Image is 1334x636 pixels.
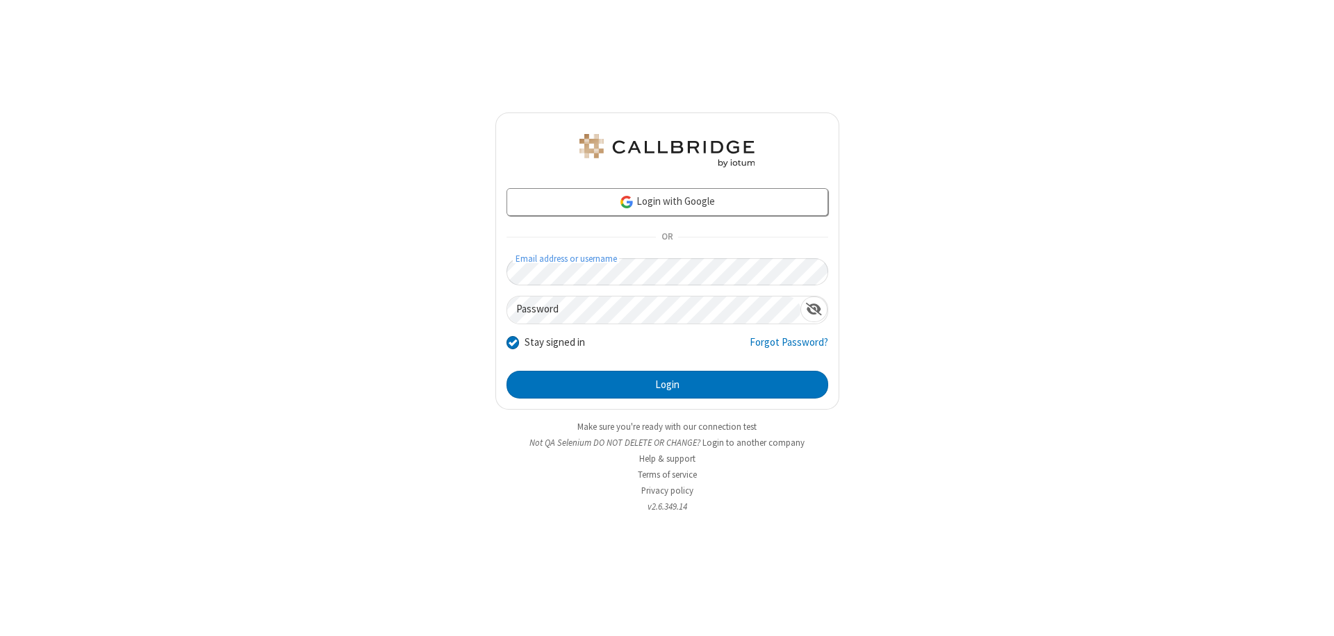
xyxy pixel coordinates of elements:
img: QA Selenium DO NOT DELETE OR CHANGE [577,134,757,167]
a: Terms of service [638,469,697,480]
img: google-icon.png [619,194,634,210]
a: Make sure you're ready with our connection test [577,421,757,433]
label: Stay signed in [525,335,585,351]
li: v2.6.349.14 [495,500,839,513]
a: Forgot Password? [750,335,828,361]
a: Privacy policy [641,485,693,496]
li: Not QA Selenium DO NOT DELETE OR CHANGE? [495,436,839,449]
a: Help & support [639,453,695,465]
button: Login to another company [702,436,805,449]
input: Password [507,296,800,324]
div: Show password [800,296,827,322]
button: Login [507,371,828,399]
a: Login with Google [507,188,828,216]
span: OR [656,228,678,247]
iframe: Chat [1299,600,1324,626]
input: Email address or username [507,258,828,285]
